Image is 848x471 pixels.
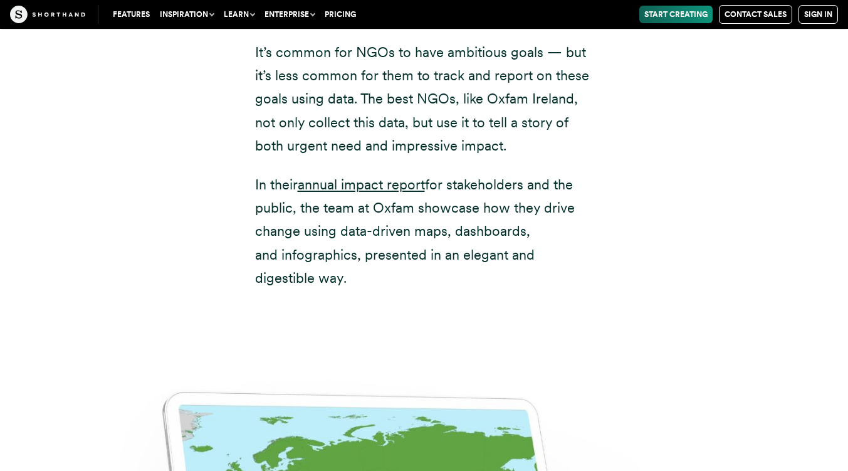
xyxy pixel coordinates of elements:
a: Start Creating [639,6,713,23]
button: Inspiration [155,6,219,23]
p: It’s common for NGOs to have ambitious goals — but it’s less common for them to track and report ... [255,41,594,158]
a: annual impact report [298,176,425,193]
a: Sign in [798,5,838,24]
a: Contact Sales [719,5,792,24]
a: Pricing [320,6,361,23]
button: Learn [219,6,259,23]
button: Enterprise [259,6,320,23]
a: Features [108,6,155,23]
img: The Craft [10,6,85,23]
p: In their for stakeholders and the public, the team at Oxfam showcase how they drive change using ... [255,173,594,290]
